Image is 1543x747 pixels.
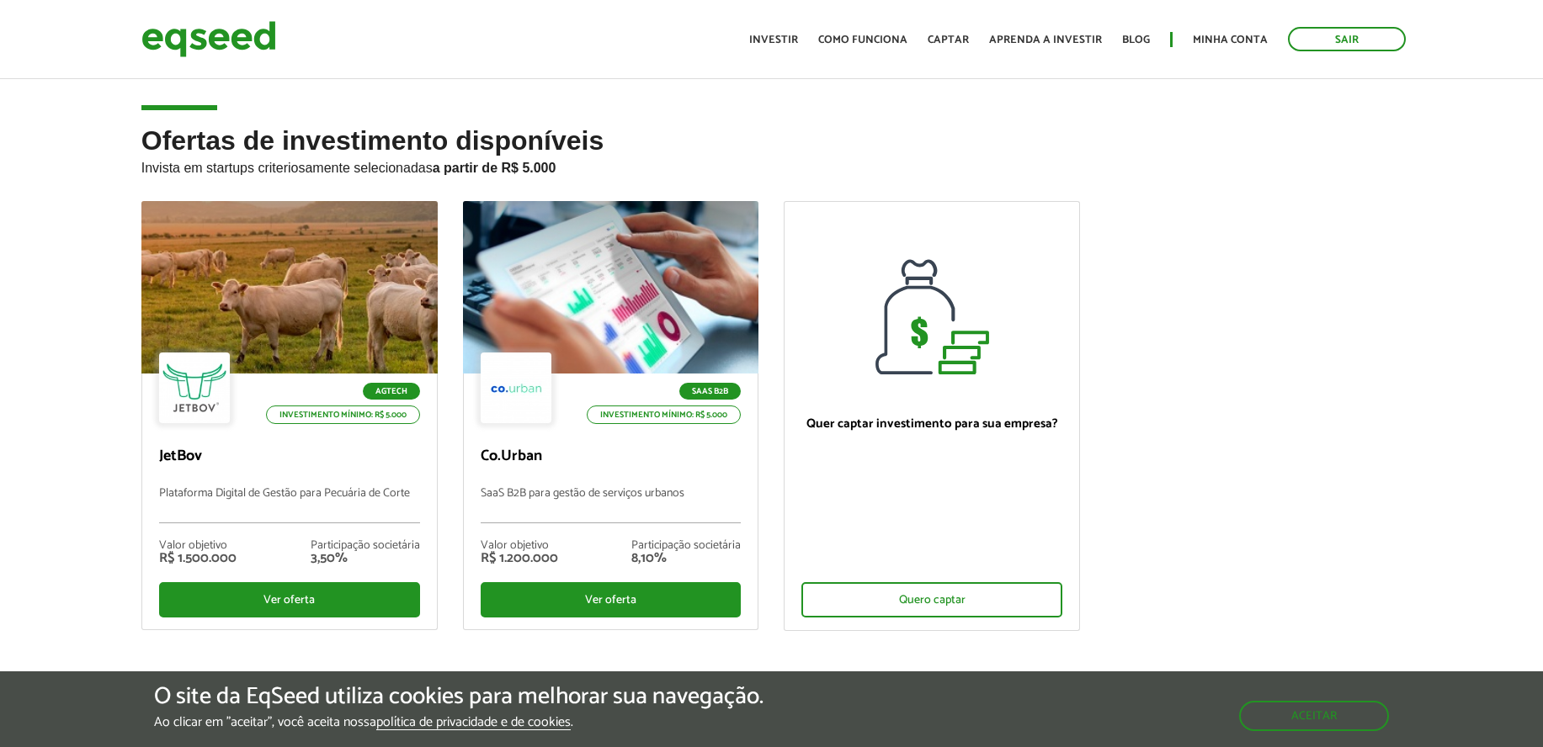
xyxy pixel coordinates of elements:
p: Quer captar investimento para sua empresa? [801,416,1062,432]
p: Invista em startups criteriosamente selecionadas [141,156,1402,176]
a: Investir [749,34,798,45]
div: Valor objetivo [159,540,237,552]
p: JetBov [159,448,420,466]
a: Captar [928,34,969,45]
a: Sair [1288,27,1406,51]
div: Ver oferta [159,582,420,617]
p: SaaS B2B para gestão de serviços urbanos [481,487,742,523]
div: Valor objetivo [481,540,558,552]
a: política de privacidade e de cookies [376,716,571,730]
p: Co.Urban [481,448,742,466]
a: Aprenda a investir [989,34,1102,45]
div: Participação societária [631,540,741,552]
div: 8,10% [631,552,741,565]
a: Blog [1122,34,1150,45]
a: Quer captar investimento para sua empresa? Quero captar [784,201,1080,631]
h5: O site da EqSeed utiliza cookies para melhorar sua navegação. [154,684,764,710]
p: Plataforma Digital de Gestão para Pecuária de Corte [159,487,420,523]
a: SaaS B2B Investimento mínimo: R$ 5.000 Co.Urban SaaS B2B para gestão de serviços urbanos Valor ob... [463,201,759,630]
p: Investimento mínimo: R$ 5.000 [266,405,420,424]
div: Quero captar [801,582,1062,617]
h2: Ofertas de investimento disponíveis [141,126,1402,201]
div: Participação societária [311,540,420,552]
a: Como funciona [818,34,907,45]
button: Aceitar [1239,701,1389,731]
p: Investimento mínimo: R$ 5.000 [587,405,741,424]
img: EqSeed [141,17,276,61]
a: Minha conta [1193,34,1268,45]
div: 3,50% [311,552,420,565]
strong: a partir de R$ 5.000 [433,161,556,175]
div: R$ 1.500.000 [159,552,237,565]
div: Ver oferta [481,582,742,617]
a: Agtech Investimento mínimo: R$ 5.000 JetBov Plataforma Digital de Gestão para Pecuária de Corte V... [141,201,438,630]
p: Agtech [363,383,420,400]
p: Ao clicar em "aceitar", você aceita nossa . [154,714,764,730]
p: SaaS B2B [679,383,741,400]
div: R$ 1.200.000 [481,552,558,565]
